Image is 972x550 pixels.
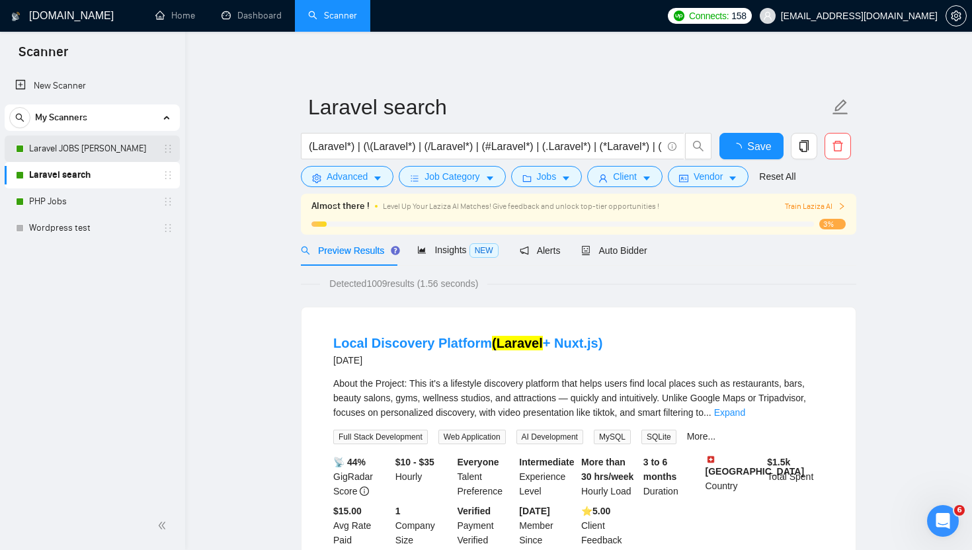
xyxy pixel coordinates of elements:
span: Jobs [537,169,557,184]
div: About the Project: This it's a lifestyle discovery platform that helps users find local places su... [333,376,824,420]
span: bars [410,173,419,183]
span: caret-down [642,173,651,183]
span: 6 [954,505,965,516]
b: $10 - $35 [395,457,434,467]
li: New Scanner [5,73,180,99]
iframe: Intercom live chat [927,505,959,537]
b: 📡 44% [333,457,366,467]
a: Expand [714,407,745,418]
b: Intermediate [519,457,574,467]
mark: (Laravel [492,336,543,350]
button: setting [946,5,967,26]
span: NEW [469,243,499,258]
b: $15.00 [333,506,362,516]
span: Scanner [8,42,79,70]
span: user [763,11,772,20]
a: homeHome [155,10,195,21]
span: Auto Bidder [581,245,647,256]
div: Experience Level [516,455,579,498]
span: Full Stack Development [333,430,428,444]
span: Detected 1009 results (1.56 seconds) [320,276,487,291]
span: user [598,173,608,183]
div: Tooltip anchor [389,245,401,256]
span: Save [747,138,771,155]
span: caret-down [728,173,737,183]
span: holder [163,170,173,180]
span: edit [832,98,849,116]
div: [DATE] [333,352,602,368]
span: Connects: [689,9,729,23]
a: Local Discovery Platform(Laravel+ Nuxt.js) [333,336,602,350]
a: More... [687,431,716,442]
span: caret-down [373,173,382,183]
div: Hourly Load [579,455,641,498]
input: Search Freelance Jobs... [309,138,662,155]
img: upwork-logo.png [674,11,684,21]
span: info-circle [668,142,676,151]
span: search [10,113,30,122]
button: Save [719,133,784,159]
span: folder [522,173,532,183]
b: More than 30 hrs/week [581,457,633,482]
span: SQLite [641,430,676,444]
div: GigRadar Score [331,455,393,498]
span: info-circle [360,487,369,496]
div: Hourly [393,455,455,498]
div: Member Since [516,504,579,547]
button: search [9,107,30,128]
div: Payment Verified [455,504,517,547]
img: 🇨🇭 [706,455,715,464]
span: Client [613,169,637,184]
span: holder [163,143,173,154]
span: copy [791,140,817,152]
span: setting [946,11,966,21]
b: Verified [458,506,491,516]
span: MySQL [594,430,631,444]
a: Laravel search [29,162,155,188]
a: PHP Jobs [29,188,155,215]
div: Client Feedback [579,504,641,547]
li: My Scanners [5,104,180,241]
span: delete [825,140,850,152]
span: double-left [157,519,171,532]
span: Train Laziza AI [785,200,846,213]
b: ⭐️ 5.00 [581,506,610,516]
b: Everyone [458,457,499,467]
button: folderJobscaret-down [511,166,583,187]
button: copy [791,133,817,159]
div: Talent Preference [455,455,517,498]
button: idcardVendorcaret-down [668,166,749,187]
span: 3% [819,219,846,229]
span: Alerts [520,245,561,256]
span: Vendor [694,169,723,184]
span: loading [731,143,747,153]
div: Company Size [393,504,455,547]
div: Country [703,455,765,498]
span: Insights [417,245,498,255]
a: Wordpress test [29,215,155,241]
span: 158 [731,9,746,23]
b: [DATE] [519,506,549,516]
span: idcard [679,173,688,183]
span: ... [704,407,711,418]
span: area-chart [417,245,426,255]
div: Total Spent [764,455,827,498]
div: Avg Rate Paid [331,504,393,547]
a: dashboardDashboard [222,10,282,21]
a: setting [946,11,967,21]
button: barsJob Categorycaret-down [399,166,505,187]
span: search [301,246,310,255]
button: delete [825,133,851,159]
b: $ 1.5k [767,457,790,467]
span: notification [520,246,529,255]
a: Reset All [759,169,795,184]
span: Level Up Your Laziza AI Matches! Give feedback and unlock top-tier opportunities ! [383,202,659,211]
button: userClientcaret-down [587,166,663,187]
span: robot [581,246,590,255]
span: Advanced [327,169,368,184]
button: settingAdvancedcaret-down [301,166,393,187]
b: [GEOGRAPHIC_DATA] [706,455,805,477]
span: Web Application [438,430,506,444]
span: Almost there ! [311,199,370,214]
button: search [685,133,711,159]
